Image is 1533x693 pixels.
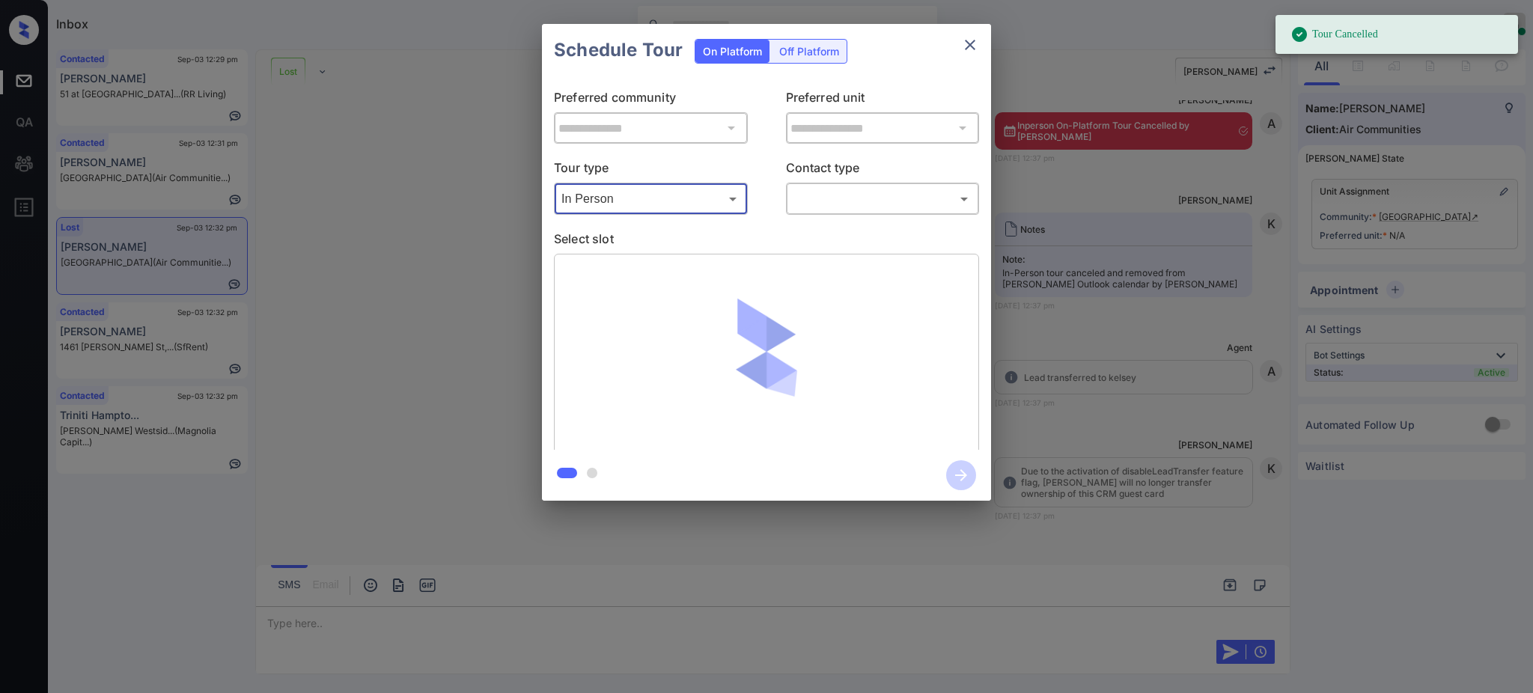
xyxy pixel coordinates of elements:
[679,266,855,442] img: loaderv1.7921fd1ed0a854f04152.gif
[558,186,744,211] div: In Person
[542,24,695,76] h2: Schedule Tour
[554,230,979,254] p: Select slot
[554,88,748,112] p: Preferred community
[786,88,980,112] p: Preferred unit
[695,40,769,63] div: On Platform
[786,159,980,183] p: Contact type
[772,40,847,63] div: Off Platform
[554,159,748,183] p: Tour type
[955,30,985,60] button: close
[1290,19,1378,49] div: Tour Cancelled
